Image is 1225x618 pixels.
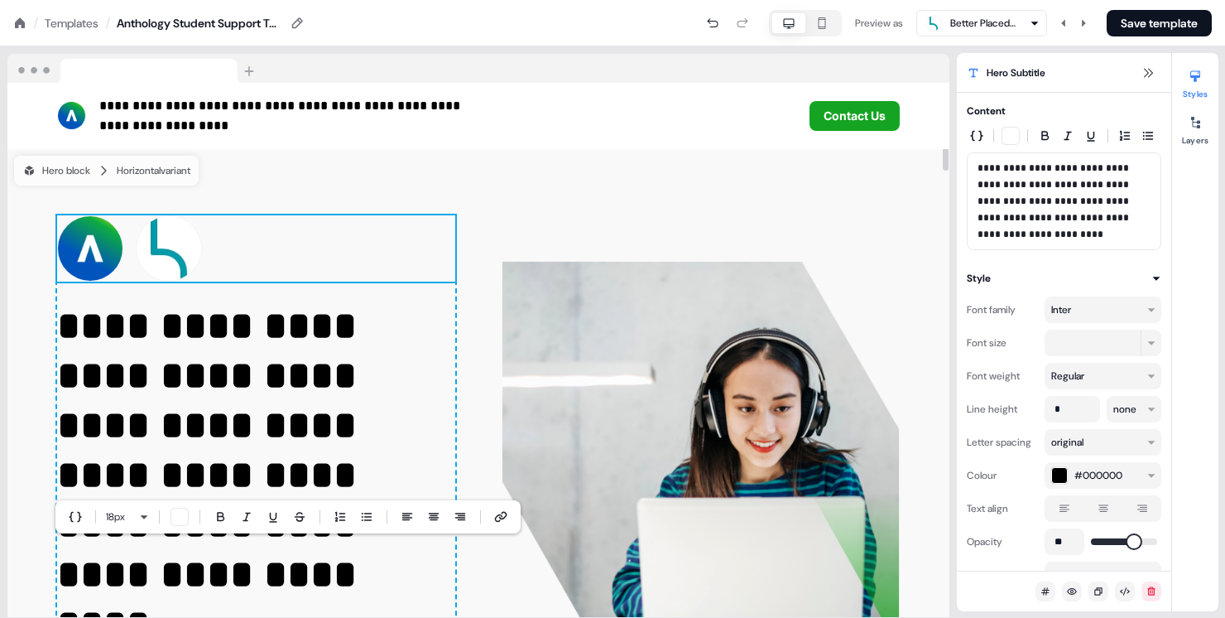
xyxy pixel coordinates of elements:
div: Font family [967,297,1038,323]
div: Font size [967,330,1038,356]
button: Better Placed Ltd - A [DATE] Times Top 10 Employer! [916,10,1047,36]
span: 18 px [106,509,125,525]
div: Content [967,103,1006,119]
button: Styles [1172,63,1218,99]
div: original [1051,434,1083,451]
button: Contact Us [809,101,900,131]
div: Opacity [967,529,1038,555]
div: Style [967,270,991,287]
div: Preview as [855,15,903,31]
div: none [1113,401,1136,418]
img: Browser topbar [7,54,262,84]
div: / [33,14,38,32]
div: Regular [1051,368,1084,384]
button: Style [967,270,1161,287]
button: Inter [1045,297,1161,323]
button: #000000 [1045,462,1161,489]
div: Colour [967,462,1038,489]
button: Save template [1107,10,1212,36]
div: Anthology Student Support Template [117,15,282,31]
div: / [105,14,110,32]
div: Text align [967,495,1038,522]
div: Horizontal variant [117,162,190,179]
div: Better Placed Ltd - A [DATE] Times Top 10 Employer! [950,15,1016,31]
span: #000000 [1074,467,1122,484]
span: Hero Subtitle [987,65,1045,81]
div: Inter [1051,302,1143,318]
div: Line height [967,396,1038,422]
div: Contact Us [485,101,900,131]
div: Letter spacing [967,429,1038,456]
a: Templates [45,15,98,31]
div: Text type [967,562,1038,588]
button: 18px [99,507,139,527]
button: Layers [1172,109,1218,146]
div: Default [1051,567,1083,583]
div: Hero block [22,162,90,179]
div: Font weight [967,363,1038,389]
